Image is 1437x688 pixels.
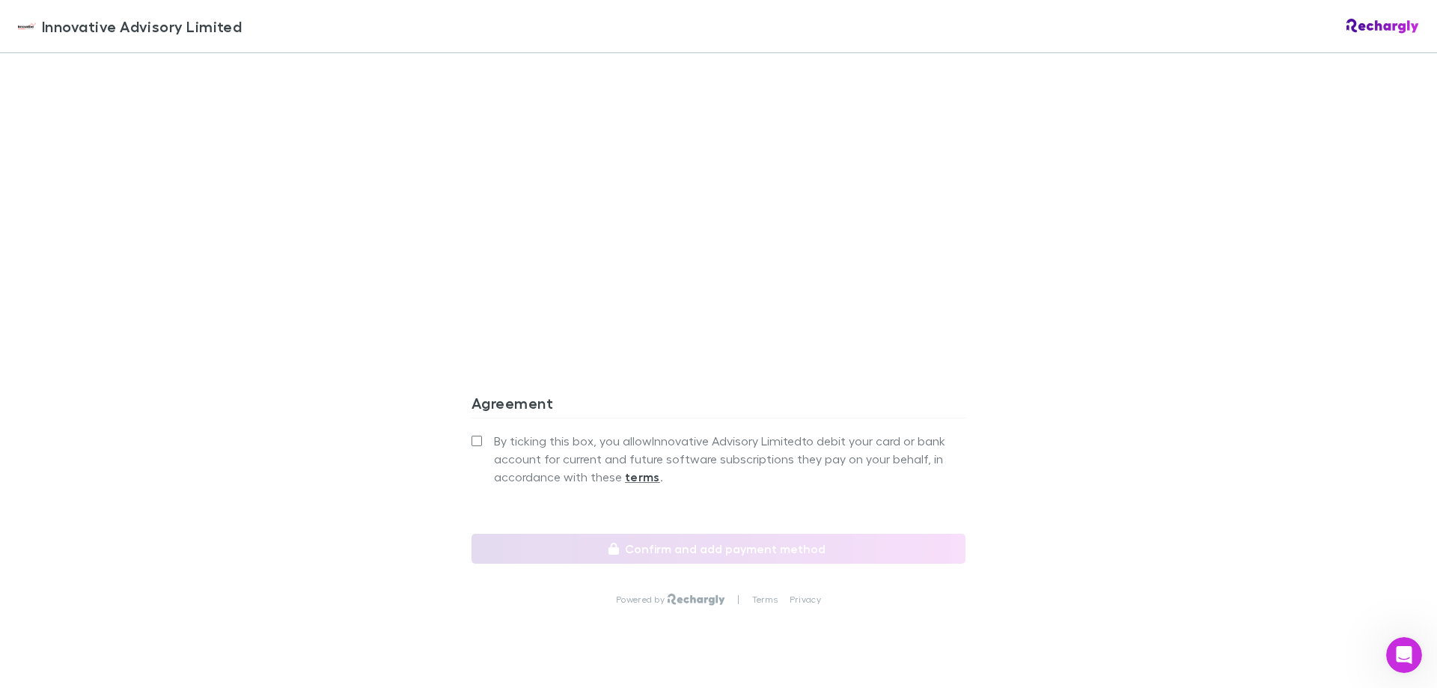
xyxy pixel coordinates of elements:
span: By ticking this box, you allow Innovative Advisory Limited to debit your card or bank account for... [494,432,965,486]
strong: terms [625,469,660,484]
img: Innovative Advisory Limited's Logo [18,17,36,35]
img: Rechargly Logo [1346,19,1419,34]
p: | [737,594,739,606]
a: Terms [752,594,778,606]
p: Powered by [616,594,668,606]
iframe: Intercom live chat [1386,637,1422,673]
button: Confirm and add payment method [472,534,965,564]
a: Privacy [790,594,821,606]
span: Innovative Advisory Limited [42,15,242,37]
h3: Agreement [472,394,965,418]
img: Rechargly Logo [668,594,725,606]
